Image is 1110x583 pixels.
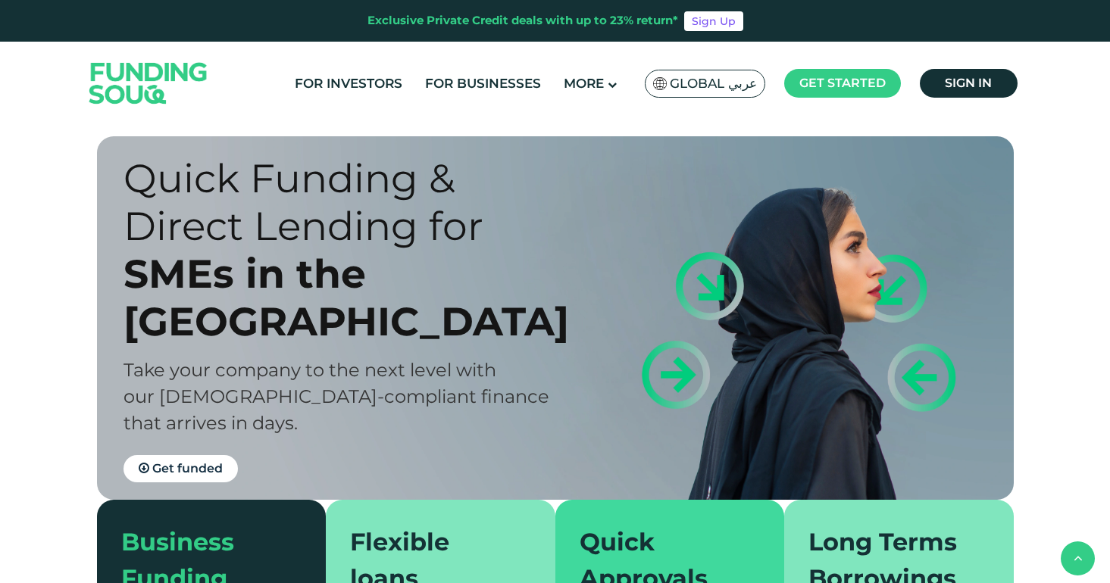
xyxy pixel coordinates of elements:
[291,71,406,96] a: For Investors
[564,76,604,91] span: More
[1061,541,1095,575] button: назад
[920,69,1018,98] a: Sign in
[124,455,238,482] a: Get funded
[945,76,992,90] span: Sign in
[124,154,582,250] div: Quick Funding & Direct Lending for
[124,250,582,345] div: SMEs in the [GEOGRAPHIC_DATA]
[799,76,886,90] span: Get started
[670,75,757,92] span: Global عربي
[124,359,549,434] span: Take your company to the next level with our [DEMOGRAPHIC_DATA]-compliant finance that arrives in...
[684,11,743,31] a: Sign Up
[421,71,545,96] a: For Businesses
[653,77,667,90] img: Флаг ЮАР
[74,45,223,121] img: Логотип
[152,461,223,475] span: Get funded
[367,12,678,30] div: Exclusive Private Credit deals with up to 23% return*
